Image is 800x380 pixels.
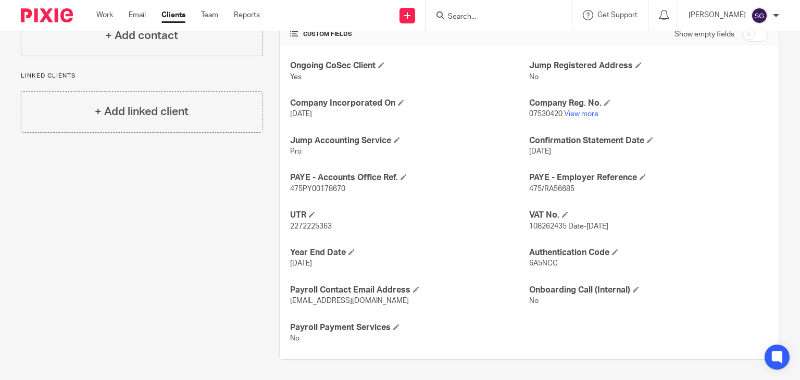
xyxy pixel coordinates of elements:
span: 475/RA56685 [529,185,574,193]
label: Show empty fields [674,29,734,40]
span: [EMAIL_ADDRESS][DOMAIN_NAME] [290,297,409,305]
span: 2272225363 [290,223,332,230]
h4: VAT No. [529,210,768,221]
input: Search [447,12,541,22]
a: Reports [234,10,260,20]
img: Pixie [21,8,73,22]
h4: + Add linked client [95,104,189,120]
span: [DATE] [290,110,312,118]
span: 475PY00178670 [290,185,345,193]
h4: PAYE - Employer Reference [529,172,768,183]
p: [PERSON_NAME] [689,10,746,20]
span: No [529,297,539,305]
h4: Year End Date [290,247,529,258]
span: 6A5NCC [529,260,558,267]
h4: Jump Accounting Service [290,135,529,146]
h4: CUSTOM FIELDS [290,30,529,39]
a: View more [564,110,598,118]
h4: Confirmation Statement Date [529,135,768,146]
h4: Payroll Payment Services [290,322,529,333]
a: Clients [161,10,185,20]
p: Linked clients [21,72,263,80]
h4: Ongoing CoSec Client [290,60,529,71]
span: [DATE] [290,260,312,267]
h4: UTR [290,210,529,221]
h4: Payroll Contact Email Address [290,285,529,296]
span: 07530420 [529,110,562,118]
h4: Jump Registered Address [529,60,768,71]
h4: PAYE - Accounts Office Ref. [290,172,529,183]
a: Work [96,10,113,20]
img: svg%3E [751,7,768,24]
a: Email [129,10,146,20]
span: Get Support [597,11,637,19]
span: No [529,73,539,81]
span: Yes [290,73,302,81]
h4: Authentication Code [529,247,768,258]
a: Team [201,10,218,20]
span: Pro [290,148,302,155]
h4: Company Incorporated On [290,98,529,109]
span: [DATE] [529,148,551,155]
span: No [290,335,299,342]
h4: Company Reg. No. [529,98,768,109]
h4: + Add contact [105,28,178,44]
h4: Onboarding Call (Internal) [529,285,768,296]
span: 108262435 Date-[DATE] [529,223,608,230]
